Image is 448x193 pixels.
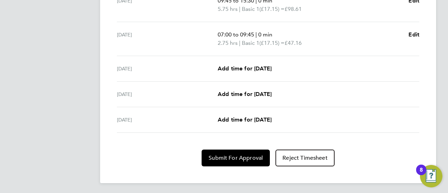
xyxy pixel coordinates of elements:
[242,5,259,13] span: Basic 1
[255,31,257,38] span: |
[209,154,263,161] span: Submit For Approval
[218,31,254,38] span: 07:00 to 09:45
[242,39,259,47] span: Basic 1
[117,64,218,73] div: [DATE]
[117,90,218,98] div: [DATE]
[259,6,285,12] span: (£17.15) =
[408,31,419,38] span: Edit
[275,150,335,166] button: Reject Timesheet
[218,116,272,124] a: Add time for [DATE]
[218,116,272,123] span: Add time for [DATE]
[218,90,272,98] a: Add time for [DATE]
[218,64,272,73] a: Add time for [DATE]
[239,40,240,46] span: |
[117,30,218,47] div: [DATE]
[282,154,328,161] span: Reject Timesheet
[218,91,272,97] span: Add time for [DATE]
[218,40,238,46] span: 2.75 hrs
[218,6,238,12] span: 5.75 hrs
[218,65,272,72] span: Add time for [DATE]
[285,6,302,12] span: £98.61
[117,116,218,124] div: [DATE]
[420,170,423,179] div: 8
[239,6,240,12] span: |
[420,165,442,187] button: Open Resource Center, 8 new notifications
[408,30,419,39] a: Edit
[258,31,272,38] span: 0 min
[259,40,285,46] span: (£17.15) =
[202,150,270,166] button: Submit For Approval
[285,40,302,46] span: £47.16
